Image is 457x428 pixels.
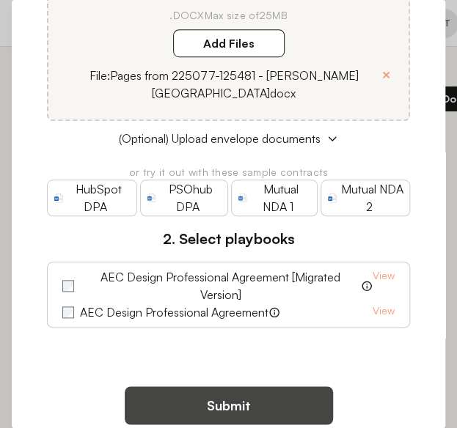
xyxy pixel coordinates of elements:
[140,180,228,216] a: PSOhub DPA
[47,228,410,250] h3: 2. Select playbooks
[321,180,410,216] a: Mutual NDA 2
[66,67,381,102] p: File: Pages from 225077-125481 - [PERSON_NAME][GEOGRAPHIC_DATA]docx
[47,165,410,180] p: or try it out with these sample contracts
[47,130,410,147] button: (Optional) Upload envelope documents
[231,180,318,216] a: Mutual NDA 1
[66,8,391,23] p: .DOCX Max size of 25MB
[80,303,268,321] label: AEC Design Professional Agreement
[373,303,395,321] a: View
[47,180,137,216] a: HubSpot DPA
[173,29,285,57] label: Add Files
[381,64,391,85] button: ×
[373,268,395,303] a: View
[119,130,321,147] span: (Optional) Upload envelope documents
[125,386,333,424] button: Submit
[80,268,361,303] label: AEC Design Professional Agreement [Migrated Version]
